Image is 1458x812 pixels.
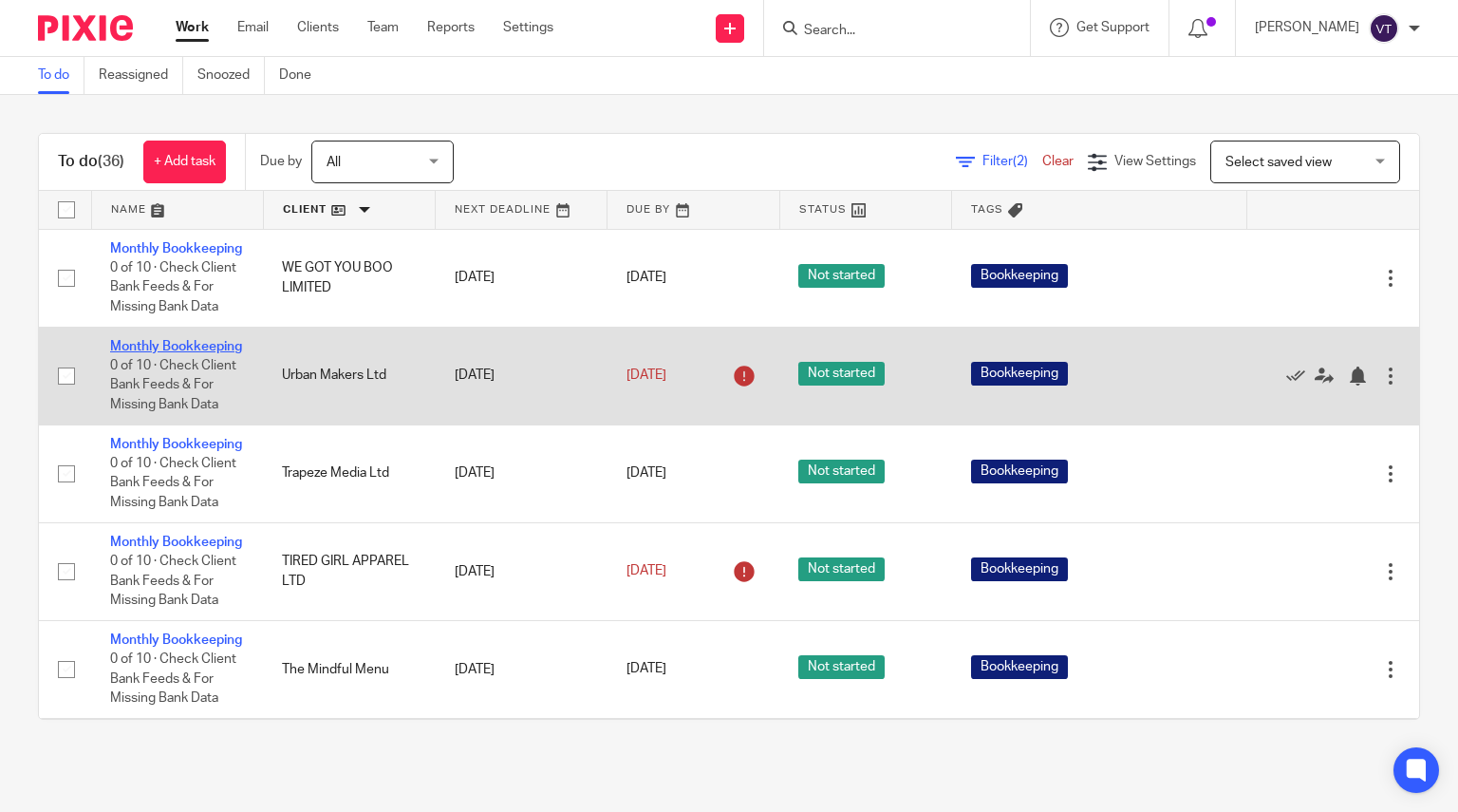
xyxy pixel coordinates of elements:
[1076,21,1150,34] span: Get Support
[971,460,1068,483] span: Bookkeeping
[263,425,435,522] td: Trapeze Media Ltd
[237,18,269,37] a: Email
[263,229,435,327] td: WE GOT YOU BOO LIMITED
[110,359,236,411] span: 0 of 10 · Check Client Bank Feeds & For Missing Bank Data
[436,229,607,327] td: [DATE]
[263,327,435,425] td: Urban Makers Ltd
[436,620,607,718] td: [DATE]
[110,438,242,451] a: Monthly Bookkeeping
[38,57,84,94] a: To do
[98,154,124,169] span: (36)
[436,327,607,425] td: [DATE]
[1286,366,1315,385] a: Mark as done
[1013,155,1028,168] span: (2)
[626,467,666,481] span: [DATE]
[503,18,553,37] a: Settings
[110,536,242,549] a: Monthly Bookkeeping
[626,368,666,382] span: [DATE]
[110,340,242,353] a: Monthly Bookkeeping
[798,655,885,679] span: Not started
[110,457,236,509] span: 0 of 10 · Check Client Bank Feeds & For Missing Bank Data
[197,57,265,94] a: Snoozed
[971,264,1068,288] span: Bookkeeping
[427,18,475,37] a: Reports
[971,362,1068,386] span: Bookkeeping
[367,18,399,37] a: Team
[110,555,236,607] span: 0 of 10 · Check Client Bank Feeds & For Missing Bank Data
[802,23,973,40] input: Search
[436,522,607,620] td: [DATE]
[1369,13,1399,44] img: svg%3E
[982,155,1042,168] span: Filter
[110,242,242,255] a: Monthly Bookkeeping
[626,271,666,284] span: [DATE]
[626,564,666,577] span: [DATE]
[971,557,1068,581] span: Bookkeeping
[143,141,226,183] a: + Add task
[971,204,1003,215] span: Tags
[971,655,1068,679] span: Bookkeeping
[110,652,236,705] span: 0 of 10 · Check Client Bank Feeds & For Missing Bank Data
[58,152,124,172] h1: To do
[1255,18,1359,37] p: [PERSON_NAME]
[798,557,885,581] span: Not started
[1114,155,1196,168] span: View Settings
[436,425,607,522] td: [DATE]
[798,264,885,288] span: Not started
[260,152,302,171] p: Due by
[263,620,435,718] td: The Mindful Menu
[38,15,133,41] img: Pixie
[1225,156,1332,169] span: Select saved view
[263,522,435,620] td: TIRED GIRL APPAREL LTD
[1042,155,1074,168] a: Clear
[110,633,242,647] a: Monthly Bookkeeping
[327,156,341,169] span: All
[798,362,885,386] span: Not started
[798,460,885,483] span: Not started
[99,57,183,94] a: Reassigned
[279,57,326,94] a: Done
[176,18,209,37] a: Work
[626,663,666,676] span: [DATE]
[297,18,339,37] a: Clients
[110,261,236,313] span: 0 of 10 · Check Client Bank Feeds & For Missing Bank Data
